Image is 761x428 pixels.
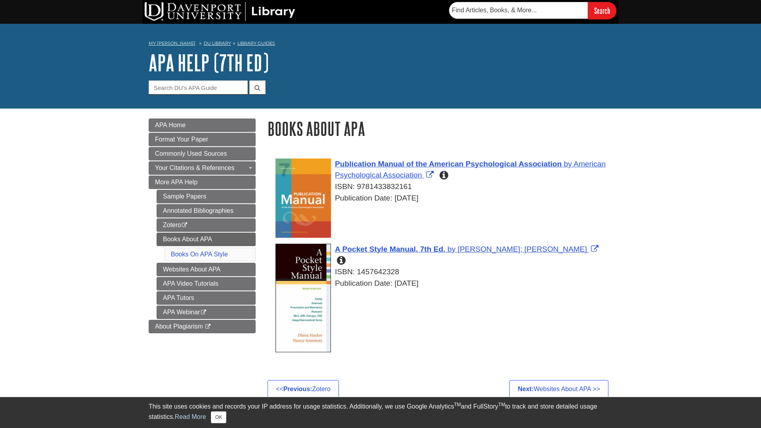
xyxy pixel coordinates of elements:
a: APA Help (7th Ed) [149,50,269,75]
a: My [PERSON_NAME] [149,40,195,47]
h1: Books About APA [268,118,612,139]
i: This link opens in a new window [200,310,207,315]
sup: TM [498,402,505,407]
button: Close [211,411,226,423]
a: Sample Papers [157,190,256,203]
div: ISBN: 1457642328 [275,266,612,278]
input: Find Articles, Books, & More... [449,2,588,19]
span: by [447,245,455,253]
span: by [564,160,572,168]
a: APA Video Tutorials [157,277,256,290]
div: Publication Date: [DATE] [275,278,612,289]
a: Your Citations & References [149,161,256,175]
a: About Plagiarism [149,320,256,333]
div: This site uses cookies and records your IP address for usage statistics. Additionally, we use Goo... [149,402,612,423]
img: DU Library [145,2,295,21]
div: ISBN: 9781433832161 [275,181,612,193]
a: Annotated Bibliographies [157,204,256,218]
div: Guide Page Menu [149,118,256,333]
span: About Plagiarism [155,323,203,330]
form: Searches DU Library's articles, books, and more [449,2,616,19]
a: APA Tutors [157,291,256,305]
i: This link opens in a new window [181,223,188,228]
a: Link opens in new window [335,245,600,253]
nav: breadcrumb [149,38,612,51]
sup: TM [454,402,461,407]
span: Publication Manual of the American Psychological Association [335,160,562,168]
a: APA Webinar [157,306,256,319]
a: Commonly Used Sources [149,147,256,160]
a: Zotero [157,218,256,232]
a: APA Home [149,118,256,132]
a: Format Your Paper [149,133,256,146]
span: More APA Help [155,179,197,185]
div: Publication Date: [DATE] [275,193,612,204]
a: DU Library [204,40,231,46]
span: APA Home [155,122,185,128]
span: Commonly Used Sources [155,150,227,157]
a: Websites About APA [157,263,256,276]
i: This link opens in a new window [205,324,211,329]
span: Format Your Paper [155,136,208,143]
input: Search DU's APA Guide [149,80,248,94]
span: Your Citations & References [155,164,234,171]
a: Read More [175,413,206,420]
span: [PERSON_NAME]; [PERSON_NAME] [458,245,587,253]
a: More APA Help [149,176,256,189]
a: Link opens in new window [335,160,606,180]
span: A Pocket Style Manual, 7th Ed. [335,245,446,253]
strong: Next: [518,386,533,392]
img: Cover Art [275,159,331,238]
a: Next:Websites About APA >> [509,380,608,398]
a: Books On APA Style [171,251,228,258]
strong: Previous: [283,386,312,392]
a: Books About APA [157,233,256,246]
input: Search [588,2,616,19]
a: Library Guides [237,40,275,46]
a: <<Previous:Zotero [268,380,339,398]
